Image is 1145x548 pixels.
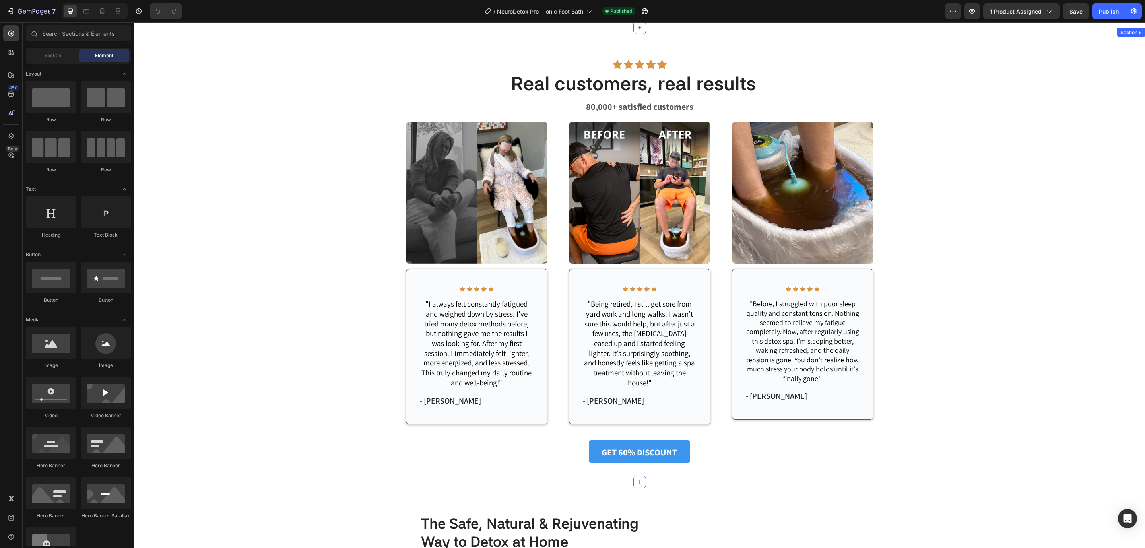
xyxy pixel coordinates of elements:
div: Row [26,166,76,173]
button: 1 product assigned [983,3,1060,19]
p: "Being retired, I still get sore from yard work and long walks. I wasn’t sure this would help, bu... [449,277,563,365]
img: gempages_498748544581108509-e3d7cda0-2e2a-445c-8ffb-e2025c93f86c.png [598,100,739,241]
div: Publish [1099,7,1119,16]
a: GET 60% DISCOUNT [455,418,556,441]
div: Button [26,297,76,304]
span: Section [44,52,61,59]
p: - [PERSON_NAME] [449,373,563,384]
div: Row [26,116,76,123]
div: Video [26,412,76,419]
strong: Real customers, real results [377,50,622,73]
p: - [PERSON_NAME] [612,369,726,379]
div: Section 6 [985,7,1009,14]
span: Toggle open [118,313,131,326]
span: Toggle open [118,68,131,80]
div: Hero Banner [26,512,76,519]
div: Image [26,362,76,369]
div: Video Banner [81,412,131,419]
img: gempages_498748544581108509-7c27f3f3-3df4-48b9-8cb5-c94d5558e3ca.png [272,100,413,241]
span: Toggle open [118,248,131,261]
input: Search Sections & Elements [26,25,131,41]
button: 7 [3,3,59,19]
div: Undo/Redo [150,3,182,19]
span: Text [26,186,36,193]
strong: GET 60% DISCOUNT [468,424,543,435]
span: Save [1069,8,1083,15]
div: Text Block [81,231,131,239]
span: Element [95,52,113,59]
span: Layout [26,70,41,78]
div: Hero Banner [81,462,131,469]
span: / [493,7,495,16]
p: - [PERSON_NAME] [286,373,400,384]
button: Save [1063,3,1089,19]
button: Publish [1092,3,1126,19]
div: Button [81,297,131,304]
span: Toggle open [118,183,131,196]
p: "I always felt constantly fatigued and weighed down by stress. I've tried many detox methods befo... [286,277,400,365]
span: Media [26,316,40,323]
p: "Before, I struggled with poor sleep quality and constant tension. Nothing seemed to relieve my f... [612,277,726,361]
div: Hero Banner [26,462,76,469]
div: Hero Banner Parallax [81,512,131,519]
div: 450 [8,85,19,91]
span: NeuroDetox Pro - Ionic Foot Bath [497,7,583,16]
strong: 80,000+ satisfied customers [452,79,559,90]
span: Published [610,8,632,15]
div: Open Intercom Messenger [1118,509,1137,528]
iframe: Design area [134,22,1145,548]
span: 1 product assigned [990,7,1042,16]
div: Row [81,116,131,123]
div: Heading [26,231,76,239]
p: 7 [52,6,56,16]
img: gempages_498748544581108509-6f26304e-dbb3-4f74-9bb1-ec8a71f0d046.webp [435,100,576,241]
h2: The Safe, Natural & Rejuvenating Way to Detox at Home [286,492,509,531]
div: Image [81,362,131,369]
div: Beta [6,146,19,152]
span: Button [26,251,41,258]
div: Row [81,166,131,173]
